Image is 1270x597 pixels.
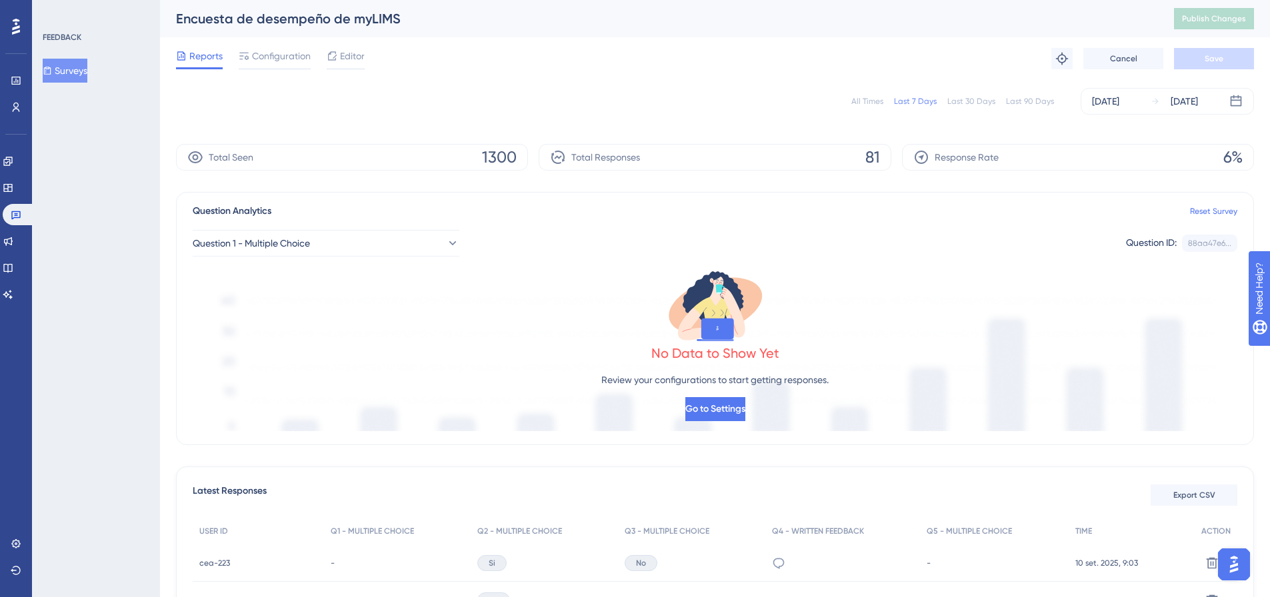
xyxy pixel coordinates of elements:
span: Q1 - MULTIPLE CHOICE [331,526,414,536]
div: [DATE] [1092,93,1119,109]
span: 1300 [482,147,517,168]
div: 88aa47e6... [1188,238,1231,249]
span: 10 set. 2025, 9:03 [1075,558,1138,568]
span: USER ID [199,526,228,536]
a: Reset Survey [1190,206,1237,217]
span: Save [1205,53,1223,64]
span: Editor [340,48,365,64]
span: Q5 - MULTIPLE CHOICE [927,526,1012,536]
div: Last 7 Days [894,96,937,107]
span: cea-223 [199,558,230,568]
span: Total Seen [209,149,253,165]
span: Latest Responses [193,483,267,507]
button: Cancel [1083,48,1163,69]
div: Encuesta de desempeño de myLIMS [176,9,1141,28]
span: Q3 - MULTIPLE CHOICE [625,526,709,536]
span: 81 [865,147,880,168]
span: 6% [1223,147,1243,168]
span: Q4 - WRITTEN FEEDBACK [772,526,864,536]
button: Surveys [43,59,87,83]
p: Review your configurations to start getting responses. [601,372,829,388]
span: Configuration [252,48,311,64]
button: Go to Settings [685,397,745,421]
span: Q2 - MULTIPLE CHOICE [477,526,562,536]
div: Question ID: [1126,235,1177,252]
span: - [331,558,335,568]
div: FEEDBACK [43,32,81,43]
button: Export CSV [1151,484,1237,506]
span: ACTION [1201,526,1231,536]
span: Reports [189,48,223,64]
span: Cancel [1110,53,1137,64]
div: Last 30 Days [947,96,995,107]
button: Publish Changes [1174,8,1254,29]
span: Question Analytics [193,203,271,219]
div: No Data to Show Yet [651,344,779,362]
span: Response Rate [935,149,999,165]
iframe: UserGuiding AI Assistant Launcher [1214,544,1254,584]
span: Si [489,558,495,568]
span: No [636,558,646,568]
span: Total Responses [571,149,640,165]
button: Question 1 - Multiple Choice [193,230,459,257]
span: TIME [1075,526,1092,536]
button: Save [1174,48,1254,69]
span: Question 1 - Multiple Choice [193,235,310,251]
div: [DATE] [1171,93,1198,109]
span: Go to Settings [685,401,745,417]
div: All Times [851,96,883,107]
span: - [927,558,931,568]
span: Publish Changes [1182,13,1246,24]
div: Last 90 Days [1006,96,1054,107]
span: Export CSV [1173,490,1215,500]
span: Need Help? [31,3,83,19]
